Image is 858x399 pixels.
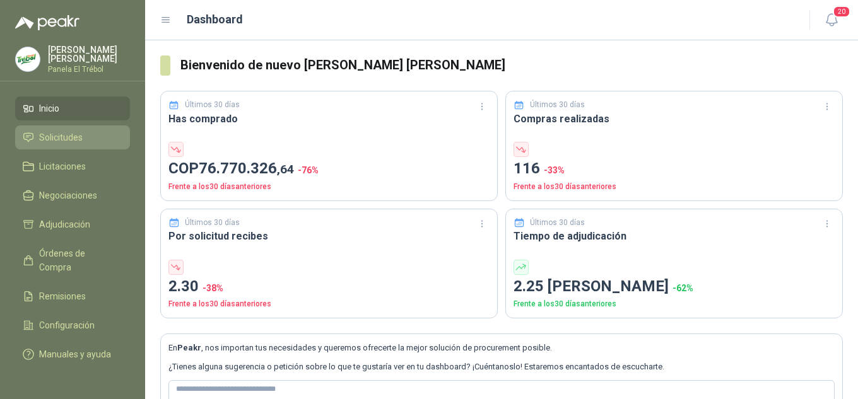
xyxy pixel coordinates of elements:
[514,298,835,310] p: Frente a los 30 días anteriores
[168,275,490,299] p: 2.30
[187,11,243,28] h1: Dashboard
[203,283,223,293] span: -38 %
[544,165,565,175] span: -33 %
[514,111,835,127] h3: Compras realizadas
[530,217,585,229] p: Últimos 30 días
[514,181,835,193] p: Frente a los 30 días anteriores
[514,157,835,181] p: 116
[298,165,319,175] span: -76 %
[39,188,97,202] span: Negociaciones
[168,111,490,127] h3: Has comprado
[15,241,130,279] a: Órdenes de Compra
[39,101,59,115] span: Inicio
[168,361,835,373] p: ¿Tienes alguna sugerencia o petición sobre lo que te gustaría ver en tu dashboard? ¡Cuéntanoslo! ...
[39,130,83,144] span: Solicitudes
[39,246,118,274] span: Órdenes de Compra
[673,283,693,293] span: -62 %
[530,99,585,111] p: Últimos 30 días
[39,318,95,332] span: Configuración
[168,181,490,193] p: Frente a los 30 días anteriores
[15,342,130,366] a: Manuales y ayuda
[15,284,130,308] a: Remisiones
[277,162,294,176] span: ,64
[820,9,843,32] button: 20
[177,343,201,352] b: Peakr
[15,96,130,120] a: Inicio
[15,15,79,30] img: Logo peakr
[185,99,240,111] p: Últimos 30 días
[48,66,130,73] p: Panela El Trébol
[168,157,490,181] p: COP
[514,275,835,299] p: 2.25 [PERSON_NAME]
[514,228,835,244] h3: Tiempo de adjudicación
[15,183,130,207] a: Negociaciones
[16,47,40,71] img: Company Logo
[168,298,490,310] p: Frente a los 30 días anteriores
[15,313,130,337] a: Configuración
[168,342,835,354] p: En , nos importan tus necesidades y queremos ofrecerte la mejor solución de procurement posible.
[185,217,240,229] p: Últimos 30 días
[15,212,130,236] a: Adjudicación
[39,159,86,173] span: Licitaciones
[39,347,111,361] span: Manuales y ayuda
[180,55,843,75] h3: Bienvenido de nuevo [PERSON_NAME] [PERSON_NAME]
[15,125,130,149] a: Solicitudes
[199,159,294,177] span: 76.770.326
[48,45,130,63] p: [PERSON_NAME] [PERSON_NAME]
[39,217,90,231] span: Adjudicación
[168,228,490,244] h3: Por solicitud recibes
[15,154,130,178] a: Licitaciones
[833,6,850,18] span: 20
[39,289,86,303] span: Remisiones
